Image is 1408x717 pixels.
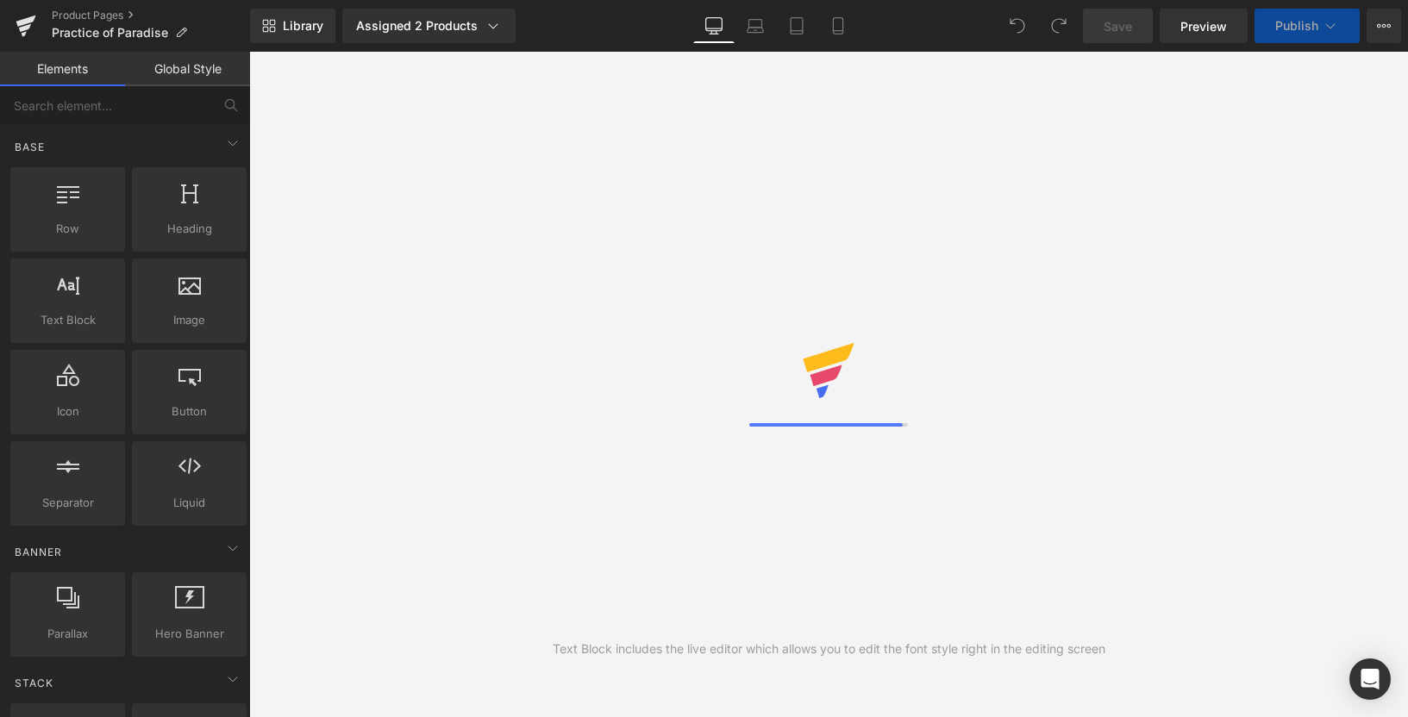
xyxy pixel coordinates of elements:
span: Separator [16,494,120,512]
span: Stack [13,675,55,691]
span: Hero Banner [137,625,241,643]
span: Parallax [16,625,120,643]
span: Text Block [16,311,120,329]
span: Button [137,402,241,421]
span: Publish [1275,19,1318,33]
button: Redo [1042,9,1076,43]
a: Product Pages [52,9,250,22]
div: Open Intercom Messenger [1349,658,1391,700]
span: Preview [1180,17,1227,35]
span: Save [1104,17,1132,35]
a: Global Style [125,52,250,86]
div: Text Block includes the live editor which allows you to edit the font style right in the editing ... [553,639,1105,658]
span: Library [283,18,323,34]
a: Desktop [693,9,735,43]
a: New Library [250,9,335,43]
span: Row [16,220,120,238]
div: Assigned 2 Products [356,17,502,34]
span: Image [137,311,241,329]
button: Undo [1000,9,1035,43]
button: More [1367,9,1401,43]
span: Banner [13,544,64,560]
a: Mobile [817,9,859,43]
span: Heading [137,220,241,238]
a: Preview [1160,9,1248,43]
button: Publish [1255,9,1360,43]
span: Liquid [137,494,241,512]
a: Laptop [735,9,776,43]
a: Tablet [776,9,817,43]
span: Base [13,139,47,155]
span: Icon [16,402,120,421]
span: Practice of Paradise [52,26,168,40]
